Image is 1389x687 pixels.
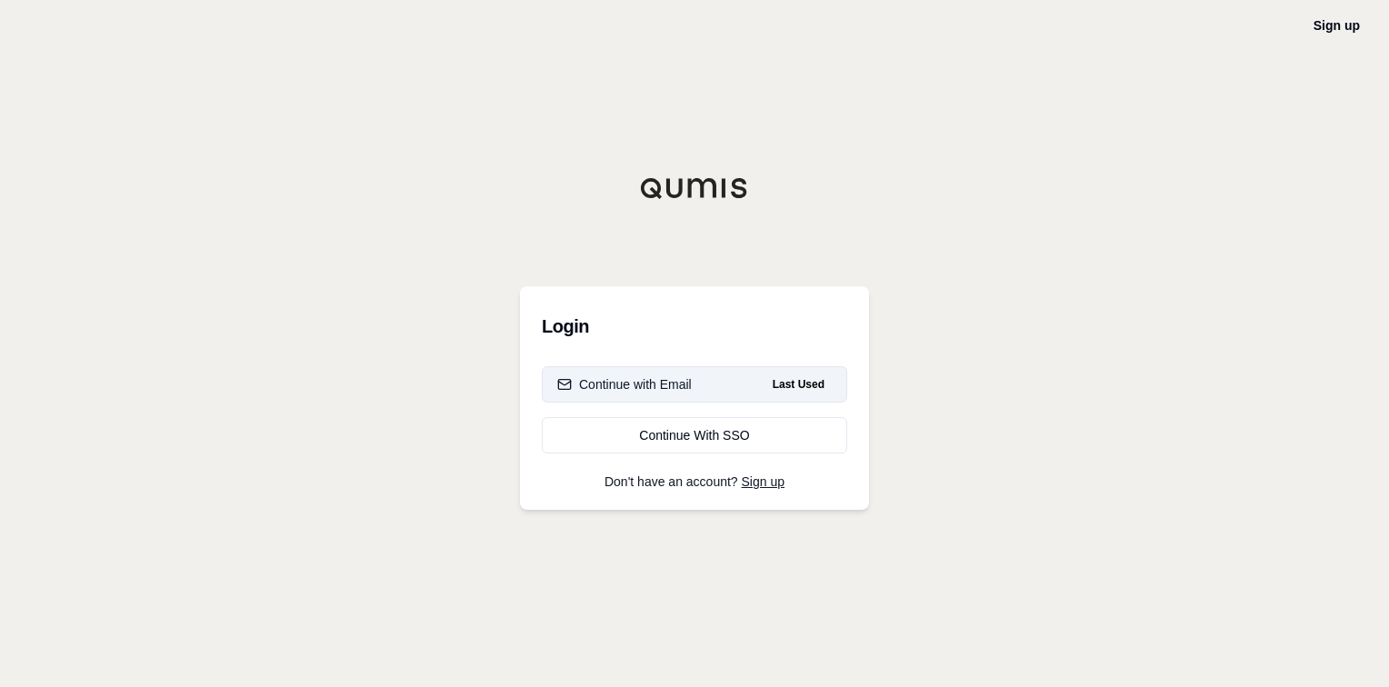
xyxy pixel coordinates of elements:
div: Continue With SSO [557,426,832,444]
div: Continue with Email [557,375,692,393]
a: Sign up [742,474,784,489]
img: Qumis [640,177,749,199]
p: Don't have an account? [542,475,847,488]
button: Continue with EmailLast Used [542,366,847,403]
h3: Login [542,308,847,344]
span: Last Used [765,373,832,395]
a: Sign up [1314,18,1360,33]
a: Continue With SSO [542,417,847,453]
